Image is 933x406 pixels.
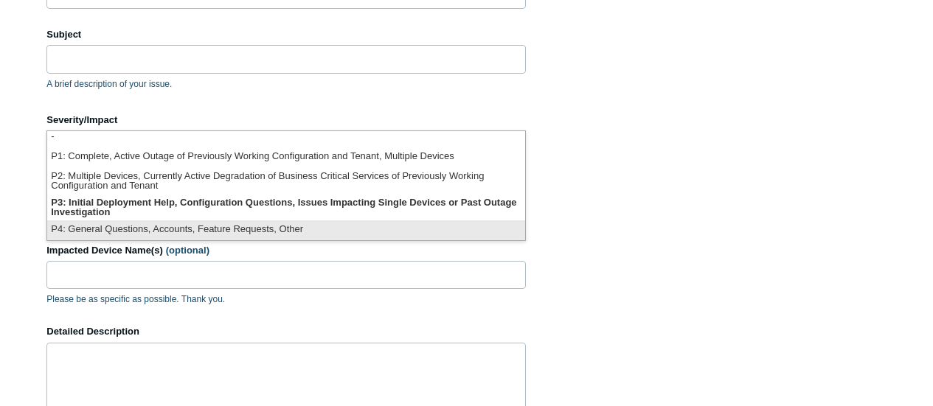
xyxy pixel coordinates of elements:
[46,113,526,127] label: Severity/Impact
[46,293,526,306] p: Please be as specific as possible. Thank you.
[47,167,525,194] li: P2: Multiple Devices, Currently Active Degradation of Business Critical Services of Previously Wo...
[46,324,526,339] label: Detailed Description
[46,243,526,258] label: Impacted Device Name(s)
[47,147,525,167] li: P1: Complete, Active Outage of Previously Working Configuration and Tenant, Multiple Devices
[47,127,525,147] li: -
[47,194,525,220] li: P3: Initial Deployment Help, Configuration Questions, Issues Impacting Single Devices or Past Out...
[46,27,526,42] label: Subject
[46,77,526,91] p: A brief description of your issue.
[166,245,209,256] span: (optional)
[47,220,525,240] li: P4: General Questions, Accounts, Feature Requests, Other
